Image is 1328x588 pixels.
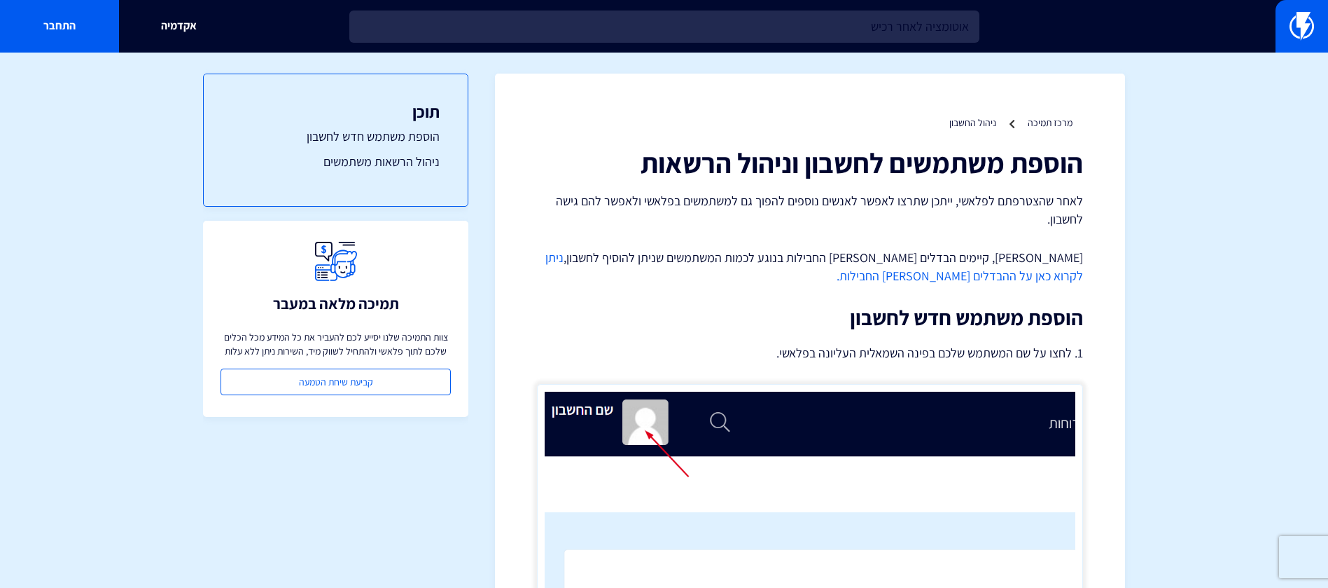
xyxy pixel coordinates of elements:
[537,343,1083,363] p: 1. לחצו על שם המשתמש שלכם בפינה השמאלית העליונה בפלאשי.
[1028,116,1072,129] a: מרכז תמיכה
[537,192,1083,228] p: לאחר שהצטרפתם לפלאשי, ייתכן שתרצו לאפשר לאנשים נוספים להפוך גם למשתמשים בפלאשי ולאפשר להם גישה לח...
[221,369,451,395] a: קביעת שיחת הטמעה
[232,102,440,121] h3: תוכן
[537,249,1083,285] p: [PERSON_NAME], קיימים הבדלים [PERSON_NAME] החבילות בנוגע לכמות המשתמשים שניתן להוסיף לחשבון,
[949,116,996,129] a: ניהול החשבון
[232,128,440,146] a: הוספת משתמש חדש לחשבון
[545,249,1083,284] a: ניתן לקרוא כאן על ההבדלים [PERSON_NAME] החבילות.
[221,330,451,358] p: צוות התמיכה שלנו יסייע לכם להעביר את כל המידע מכל הכלים שלכם לתוך פלאשי ולהתחיל לשווק מיד, השירות...
[349,11,979,43] input: חיפוש מהיר...
[232,153,440,171] a: ניהול הרשאות משתמשים
[273,295,399,312] h3: תמיכה מלאה במעבר
[537,147,1083,178] h1: הוספת משתמשים לחשבון וניהול הרשאות
[537,306,1083,329] h2: הוספת משתמש חדש לחשבון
